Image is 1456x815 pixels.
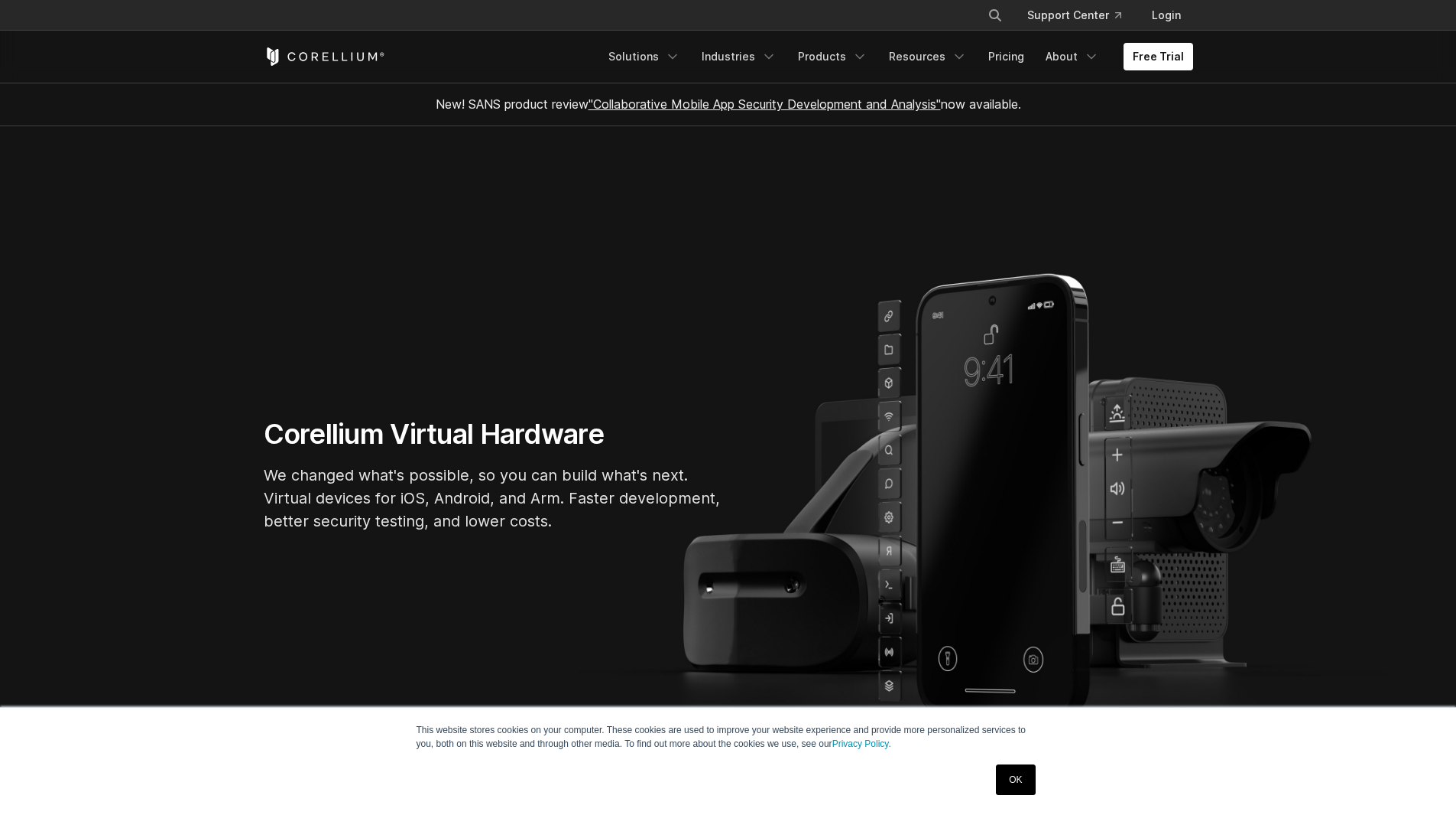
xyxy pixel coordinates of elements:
[264,47,385,66] a: Corellium Home
[264,417,722,452] h1: Corellium Virtual Hardware
[996,764,1035,795] a: OK
[417,723,1040,751] p: This website stores cookies on your computer. These cookies are used to improve your website expe...
[969,2,1193,29] div: Navigation Menu
[589,96,941,112] a: "Collaborative Mobile App Security Development and Analysis"
[880,43,976,70] a: Resources
[599,43,689,70] a: Solutions
[1015,2,1133,29] a: Support Center
[979,43,1033,70] a: Pricing
[1140,2,1193,29] a: Login
[1036,43,1108,70] a: About
[599,43,1193,70] div: Navigation Menu
[981,2,1009,29] button: Search
[692,43,786,70] a: Industries
[1124,43,1193,70] a: Free Trial
[436,96,1021,112] span: New! SANS product review now available.
[264,464,722,533] p: We changed what's possible, so you can build what's next. Virtual devices for iOS, Android, and A...
[789,43,877,70] a: Products
[832,738,891,749] a: Privacy Policy.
